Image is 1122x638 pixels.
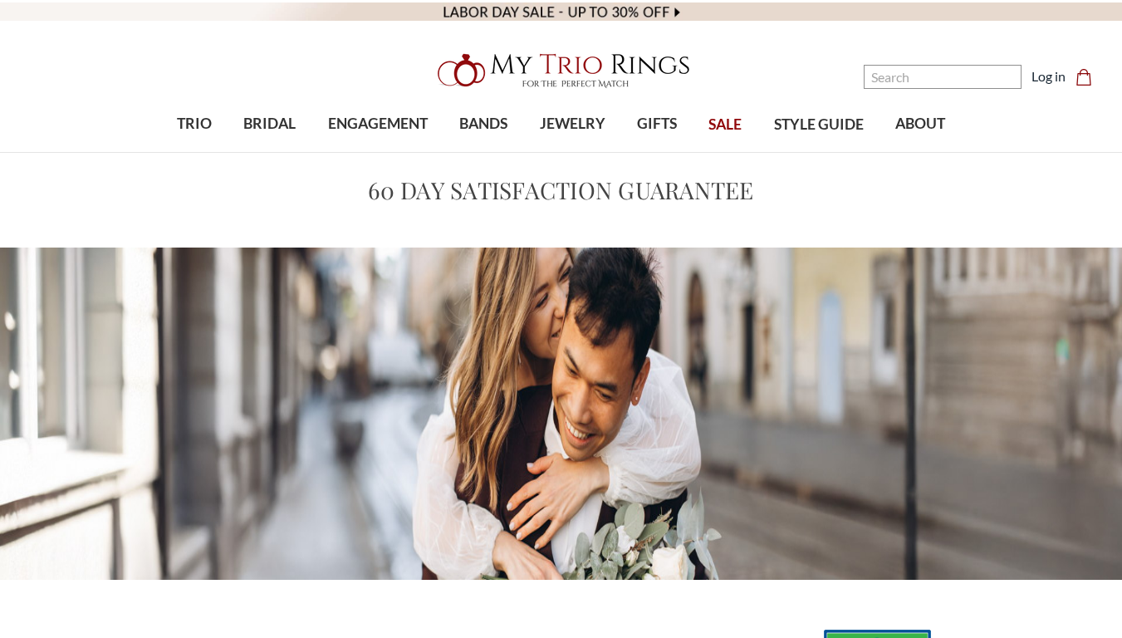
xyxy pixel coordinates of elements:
span: SALE [708,114,742,135]
span: TRIO [177,113,212,135]
span: BRIDAL [243,113,296,135]
button: submenu toggle [262,151,278,153]
a: TRIO [161,97,228,151]
a: My Trio Rings [326,44,796,97]
button: submenu toggle [564,151,581,153]
h1: 60 Day Satisfaction Guarantee [30,173,1092,208]
svg: cart.cart_preview [1075,69,1092,86]
a: ENGAGEMENT [312,97,443,151]
button: submenu toggle [649,151,665,153]
span: BANDS [459,113,507,135]
a: JEWELRY [523,97,620,151]
span: STYLE GUIDE [774,114,864,135]
img: My Trio Rings [429,44,694,97]
a: Cart with 0 items [1075,66,1102,86]
input: Search and use arrows or TAB to navigate results [864,65,1022,89]
span: ENGAGEMENT [328,113,428,135]
a: GIFTS [621,97,693,151]
a: SALE [693,98,757,152]
span: GIFTS [637,113,677,135]
button: submenu toggle [475,151,492,153]
button: submenu toggle [186,151,203,153]
span: JEWELRY [540,113,605,135]
a: BANDS [443,97,523,151]
a: BRIDAL [228,97,311,151]
button: submenu toggle [370,151,386,153]
a: STYLE GUIDE [757,98,879,152]
a: Log in [1031,66,1066,86]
